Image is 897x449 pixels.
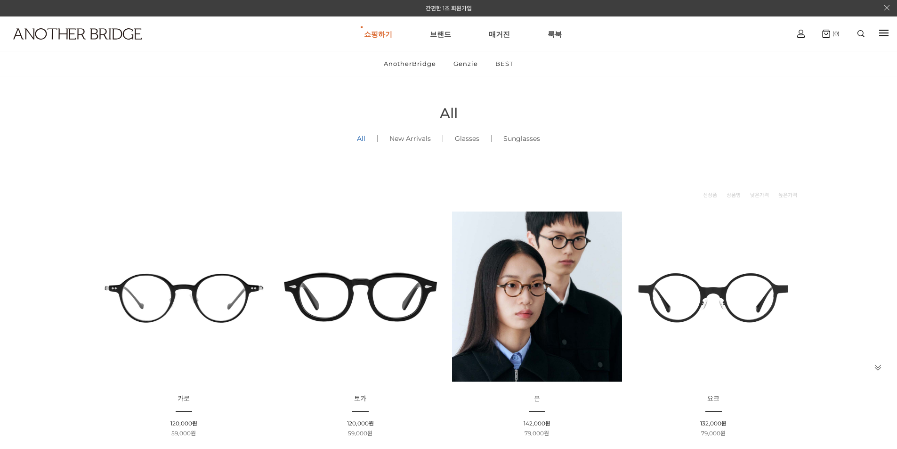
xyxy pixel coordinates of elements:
a: 신상품 [703,190,717,200]
span: 토카 [354,394,366,403]
img: cart [822,30,830,38]
a: 룩북 [548,17,562,51]
a: All [345,122,377,155]
span: 59,000원 [171,430,196,437]
a: 상품명 [727,190,741,200]
span: 59,000원 [348,430,372,437]
a: 낮은가격 [750,190,769,200]
span: 132,000원 [700,420,727,427]
a: 카로 [178,395,190,402]
a: New Arrivals [378,122,443,155]
a: 본 [534,395,540,402]
a: 높은가격 [778,190,797,200]
a: 간편한 1초 회원가입 [426,5,472,12]
span: 120,000원 [347,420,374,427]
img: 본 - 동그란 렌즈로 돋보이는 아세테이트 안경 이미지 [452,212,622,382]
span: All [440,105,458,122]
a: 매거진 [489,17,510,51]
span: 120,000원 [170,420,197,427]
a: (0) [822,30,840,38]
img: search [857,30,865,37]
span: (0) [830,30,840,37]
span: 79,000원 [525,430,549,437]
a: 브랜드 [430,17,451,51]
a: Glasses [443,122,491,155]
img: 카로 - 감각적인 디자인의 패션 아이템 이미지 [99,212,269,382]
span: 79,000원 [701,430,726,437]
a: AnotherBridge [376,51,444,76]
span: 카로 [178,394,190,403]
a: 쇼핑하기 [364,17,392,51]
a: 토카 [354,395,366,402]
span: 요크 [707,394,719,403]
img: 요크 글라스 - 트렌디한 디자인의 유니크한 안경 이미지 [629,212,799,382]
img: 토카 아세테이트 뿔테 안경 이미지 [275,212,445,382]
span: 142,000원 [524,420,550,427]
a: Sunglasses [492,122,552,155]
img: logo [13,28,142,40]
span: 본 [534,394,540,403]
a: BEST [487,51,521,76]
img: cart [797,30,805,38]
a: 요크 [707,395,719,402]
a: Genzie [445,51,486,76]
a: logo [5,28,139,63]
